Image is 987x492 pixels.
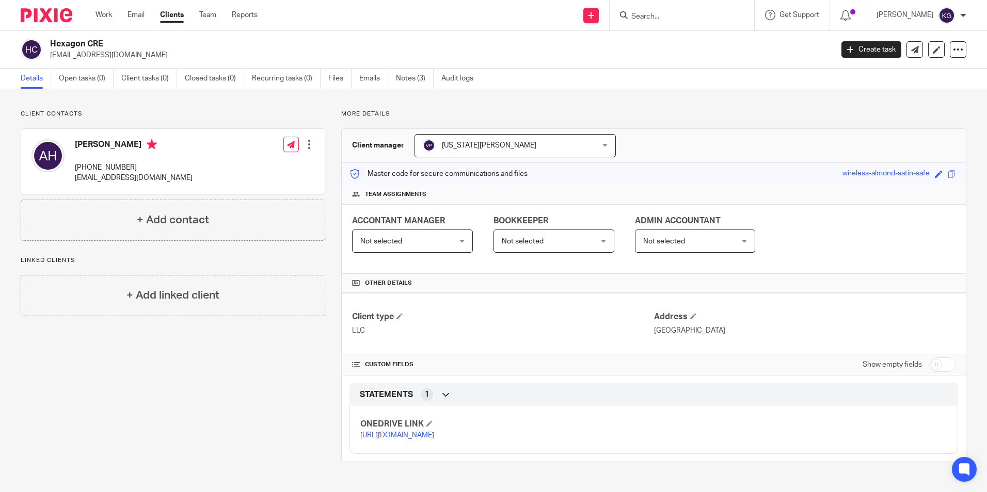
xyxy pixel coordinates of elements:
[442,142,536,149] span: [US_STATE][PERSON_NAME]
[441,69,481,89] a: Audit logs
[365,190,426,199] span: Team assignments
[50,50,826,60] p: [EMAIL_ADDRESS][DOMAIN_NAME]
[360,419,654,430] h4: ONEDRIVE LINK
[31,139,65,172] img: svg%3E
[396,69,434,89] a: Notes (3)
[877,10,933,20] p: [PERSON_NAME]
[352,140,404,151] h3: Client manager
[349,169,528,179] p: Master code for secure communications and files
[643,238,685,245] span: Not selected
[841,41,901,58] a: Create task
[654,311,956,322] h4: Address
[147,139,157,150] i: Primary
[21,256,325,265] p: Linked clients
[75,139,193,152] h4: [PERSON_NAME]
[21,110,325,118] p: Client contacts
[425,389,429,400] span: 1
[842,168,930,180] div: wireless-almond-satin-safe
[137,212,209,228] h4: + Add contact
[502,238,544,245] span: Not selected
[252,69,321,89] a: Recurring tasks (0)
[360,432,434,439] a: [URL][DOMAIN_NAME]
[365,279,412,287] span: Other details
[938,7,955,24] img: svg%3E
[359,69,388,89] a: Emails
[75,162,193,173] p: [PHONE_NUMBER]
[121,69,177,89] a: Client tasks (0)
[423,139,435,152] img: svg%3E
[779,11,819,19] span: Get Support
[360,238,402,245] span: Not selected
[50,39,671,50] h2: Hexagon CRE
[328,69,352,89] a: Files
[352,325,654,336] p: LLC
[75,173,193,183] p: [EMAIL_ADDRESS][DOMAIN_NAME]
[635,217,721,225] span: ADMIN ACCOUNTANT
[95,10,112,20] a: Work
[352,311,654,322] h4: Client type
[21,69,51,89] a: Details
[59,69,114,89] a: Open tasks (0)
[232,10,258,20] a: Reports
[21,8,72,22] img: Pixie
[185,69,244,89] a: Closed tasks (0)
[352,217,445,225] span: ACCONTANT MANAGER
[199,10,216,20] a: Team
[21,39,42,60] img: svg%3E
[352,360,654,369] h4: CUSTOM FIELDS
[863,359,922,370] label: Show empty fields
[630,12,723,22] input: Search
[654,325,956,336] p: [GEOGRAPHIC_DATA]
[126,287,219,303] h4: + Add linked client
[494,217,548,225] span: BOOKKEEPER
[128,10,145,20] a: Email
[341,110,966,118] p: More details
[360,389,413,400] span: STATEMENTS
[160,10,184,20] a: Clients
